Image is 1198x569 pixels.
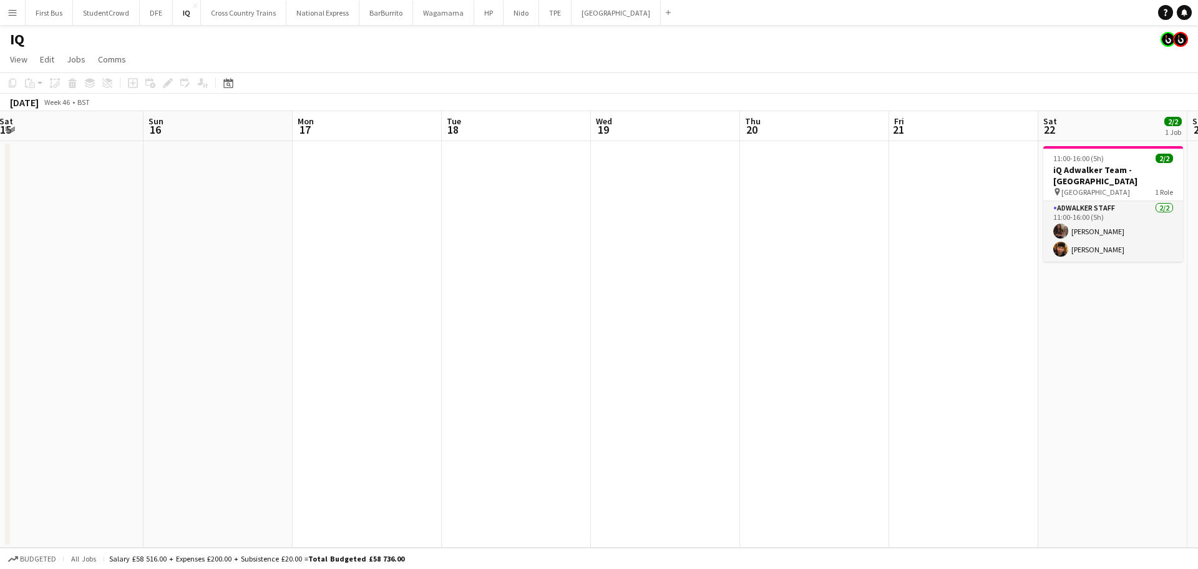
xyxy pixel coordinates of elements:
button: StudentCrowd [73,1,140,25]
span: Sun [149,116,163,127]
span: Sat [1043,116,1057,127]
button: HP [474,1,504,25]
a: Jobs [62,51,90,67]
button: Budgeted [6,552,58,566]
span: All jobs [69,554,99,563]
span: [GEOGRAPHIC_DATA] [1061,187,1130,197]
span: 20 [743,122,761,137]
span: Comms [98,54,126,65]
a: View [5,51,32,67]
a: Comms [93,51,131,67]
span: 22 [1041,122,1057,137]
span: Jobs [67,54,85,65]
a: Edit [35,51,59,67]
h3: iQ Adwalker Team - [GEOGRAPHIC_DATA] [1043,164,1183,187]
app-job-card: 11:00-16:00 (5h)2/2iQ Adwalker Team - [GEOGRAPHIC_DATA] [GEOGRAPHIC_DATA]1 RoleAdwalker Staff2/21... [1043,146,1183,262]
button: DFE [140,1,173,25]
span: View [10,54,27,65]
span: 16 [147,122,163,137]
span: 2/2 [1164,117,1182,126]
span: Fri [894,116,904,127]
span: 1 Role [1155,187,1173,197]
button: First Bus [26,1,73,25]
div: [DATE] [10,96,39,109]
button: Wagamama [413,1,474,25]
button: Nido [504,1,539,25]
span: Budgeted [20,555,56,563]
span: Thu [745,116,761,127]
span: Edit [40,54,54,65]
button: [GEOGRAPHIC_DATA] [572,1,661,25]
div: Salary £58 516.00 + Expenses £200.00 + Subsistence £20.00 = [109,554,404,563]
span: Tue [447,116,461,127]
app-card-role: Adwalker Staff2/211:00-16:00 (5h)[PERSON_NAME][PERSON_NAME] [1043,201,1183,262]
div: BST [77,97,90,107]
span: 21 [892,122,904,137]
div: 1 Job [1165,127,1181,137]
span: Total Budgeted £58 736.00 [308,554,404,563]
button: IQ [173,1,201,25]
span: 2/2 [1156,154,1173,163]
app-user-avatar: Tim Bodenham [1161,32,1176,47]
span: Mon [298,116,314,127]
span: 11:00-16:00 (5h) [1053,154,1104,163]
button: TPE [539,1,572,25]
button: Cross Country Trains [201,1,286,25]
span: 19 [594,122,612,137]
span: 17 [296,122,314,137]
h1: IQ [10,30,24,49]
app-user-avatar: Tim Bodenham [1173,32,1188,47]
span: Week 46 [41,97,72,107]
button: BarBurrito [359,1,413,25]
span: Wed [596,116,612,127]
button: National Express [286,1,359,25]
span: 18 [445,122,461,137]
